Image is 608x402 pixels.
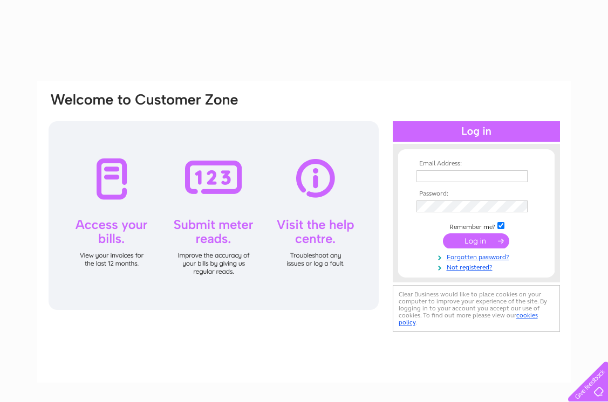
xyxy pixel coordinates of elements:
td: Remember me? [414,220,539,231]
th: Password: [414,190,539,198]
a: cookies policy [399,311,538,326]
input: Submit [443,233,509,248]
th: Email Address: [414,160,539,168]
a: Forgotten password? [416,251,539,261]
a: Not registered? [416,261,539,272]
div: Clear Business would like to place cookies on your computer to improve your experience of the sit... [393,285,560,332]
